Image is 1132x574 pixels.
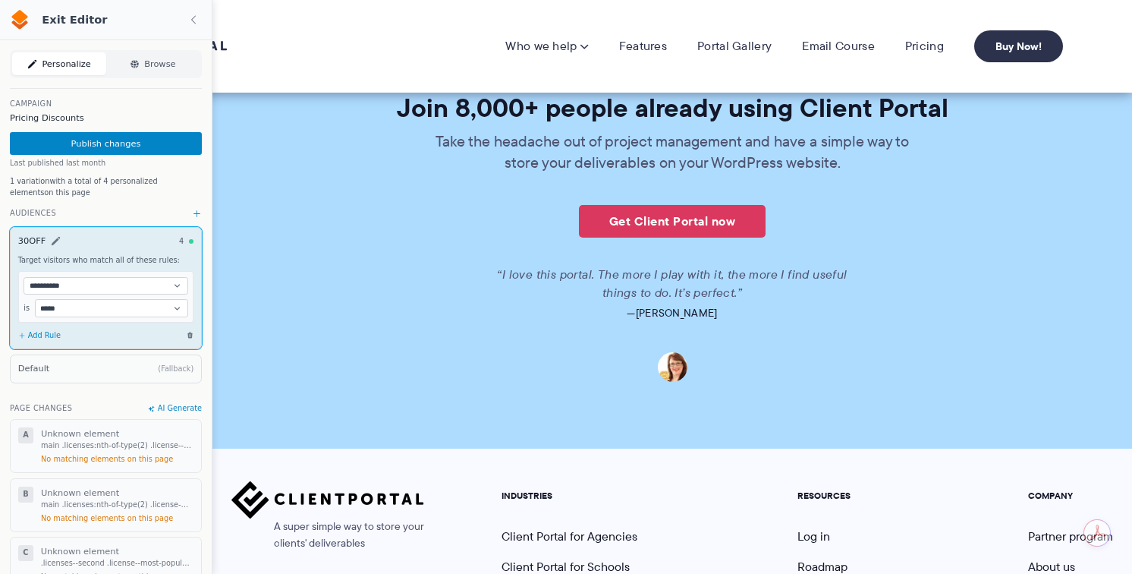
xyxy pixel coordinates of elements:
[10,112,202,125] div: Pricing Discounts
[10,208,56,219] div: Audiences
[24,303,30,314] span: is
[41,545,194,558] div: Unknown element
[41,500,193,511] div: main .licenses:nth-of-type(2) .license-multi span.license__value
[192,209,202,219] button: Add New Audience
[189,239,194,244] div: Has personalizations
[18,362,50,375] div: Default
[41,440,193,452] div: main .licenses:nth-of-type(2) .license--most-popular span.license__value
[158,403,202,415] span: AI Generate
[41,454,193,465] div: No matching elements on this page
[41,558,194,569] div: .licenses--second .license--most-popular span.license__value
[35,11,108,28] span: Exit Editor
[10,132,202,155] button: Publish changes
[106,52,200,75] button: Browse
[179,236,184,248] span: 4
[23,489,28,500] span: B
[12,52,105,75] button: Personalize
[18,330,61,342] button: Add Rule
[148,403,202,415] button: AI Generate
[23,547,28,559] span: C
[23,430,29,441] span: A
[158,364,193,375] div: (Fallback)
[10,99,202,110] div: Campaign
[10,10,30,30] img: RightMessage
[10,403,72,415] div: Page Changes
[144,58,175,71] span: Browse
[41,487,193,500] div: Unknown element
[46,236,61,246] button: Edit Name
[42,58,90,71] span: Personalize
[187,332,194,339] button: Delete Audience
[41,513,193,525] div: No matching elements on this page
[18,255,194,266] div: Target visitors who match all of these rules:
[10,158,202,169] div: Last published last month
[10,176,202,198] div: 1 variation on this page
[41,427,193,440] div: Unknown element
[18,235,46,248] span: 30OFF
[10,177,158,197] span: with a total of 4 personalized elements
[28,330,61,342] span: Add Rule
[10,10,107,30] a: Exit Editor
